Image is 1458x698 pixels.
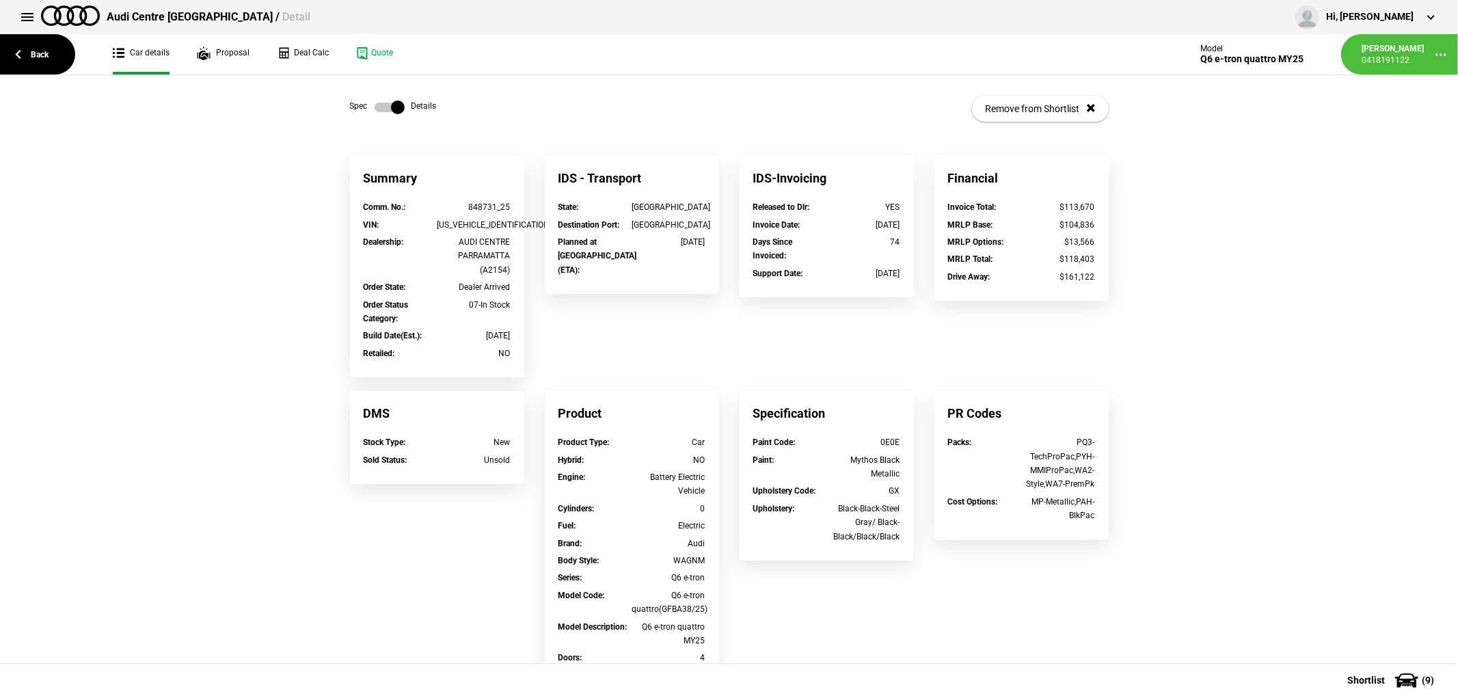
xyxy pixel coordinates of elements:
strong: Invoice Date : [753,220,800,230]
div: Spec Details [350,100,437,114]
strong: Packs : [948,438,972,447]
div: $118,403 [1021,252,1095,266]
strong: Product Type : [558,438,610,447]
div: $113,670 [1021,200,1095,214]
div: Model [1200,44,1304,53]
strong: Stock Type : [364,438,406,447]
strong: Order State : [364,282,406,292]
strong: Fuel : [558,521,576,531]
div: Mythos Black Metallic [826,453,900,481]
div: 74 [826,235,900,249]
button: Shortlist(9) [1327,663,1458,697]
div: 848731_25 [437,200,511,214]
img: audi.png [41,5,100,26]
strong: Support Date : [753,269,803,278]
div: Q6 e-tron [632,571,705,585]
div: [DATE] [826,218,900,232]
span: ( 9 ) [1422,675,1434,685]
div: Product [545,391,719,435]
div: WAGNM [632,554,705,567]
div: Q6 e-tron quattro(GFBA38/25) [632,589,705,617]
div: Q6 e-tron quattro MY25 [632,620,705,648]
strong: Model Code : [558,591,605,600]
div: Dealer Arrived [437,280,511,294]
span: Detail [282,10,310,23]
strong: Dealership : [364,237,404,247]
div: Audi [632,537,705,550]
div: IDS - Transport [545,156,719,200]
strong: MRLP Options : [948,237,1004,247]
div: NO [632,453,705,467]
strong: Build Date(Est.) : [364,331,422,340]
strong: Planned at [GEOGRAPHIC_DATA] (ETA) : [558,237,637,275]
div: [DATE] [632,235,705,249]
a: Quote [356,34,393,75]
div: PR Codes [934,391,1109,435]
div: MP-Metallic,PAH-BlkPac [1021,495,1095,523]
strong: Hybrid : [558,455,584,465]
div: Summary [350,156,524,200]
a: Proposal [197,34,249,75]
div: IDS-Invoicing [740,156,914,200]
strong: Upholstery Code : [753,486,816,496]
strong: Upholstery : [753,504,795,513]
strong: Model Description : [558,622,627,632]
button: ... [1424,38,1458,72]
div: YES [826,200,900,214]
a: [PERSON_NAME]0418191122 [1362,43,1424,66]
div: [PERSON_NAME] [1362,43,1424,55]
div: $161,122 [1021,270,1095,284]
a: Deal Calc [277,34,329,75]
strong: Released to Dlr : [753,202,810,212]
div: 0 [632,502,705,515]
div: 0418191122 [1362,55,1424,66]
div: Electric [632,519,705,533]
div: GX [826,484,900,498]
div: Specification [740,391,914,435]
div: 07-In Stock [437,298,511,312]
div: PQ3-TechProPac,PYH-MMIProPac,WA2-Style,WA7-PremPk [1021,435,1095,492]
div: Financial [934,156,1109,200]
strong: Days Since Invoiced : [753,237,793,260]
div: $13,566 [1021,235,1095,249]
a: Car details [113,34,170,75]
strong: Destination Port : [558,220,620,230]
div: $104,836 [1021,218,1095,232]
div: AUDI CENTRE PARRAMATTA (A2154) [437,235,511,277]
div: Car [632,435,705,449]
div: Q6 e-tron quattro MY25 [1200,53,1304,65]
div: [US_VEHICLE_IDENTIFICATION_NUMBER] [437,218,511,232]
div: [GEOGRAPHIC_DATA] [632,218,705,232]
div: 0E0E [826,435,900,449]
div: 4 [632,651,705,665]
strong: Engine : [558,472,586,482]
strong: VIN : [364,220,379,230]
strong: Retailed : [364,349,395,358]
div: Unsold [437,453,511,467]
strong: Body Style : [558,556,599,565]
div: Battery Electric Vehicle [632,470,705,498]
strong: Drive Away : [948,272,990,282]
strong: State : [558,202,579,212]
div: [DATE] [826,267,900,280]
button: Remove from Shortlist [972,96,1109,122]
div: Black-Black-Steel Gray/ Black-Black/Black/Black [826,502,900,543]
span: Shortlist [1347,675,1385,685]
div: [DATE] [437,329,511,343]
strong: Comm. No. : [364,202,406,212]
strong: Paint Code : [753,438,796,447]
strong: Cylinders : [558,504,595,513]
div: NO [437,347,511,360]
strong: MRLP Base : [948,220,993,230]
div: Audi Centre [GEOGRAPHIC_DATA] / [107,10,310,25]
strong: MRLP Total : [948,254,993,264]
strong: Cost Options : [948,497,998,507]
strong: Sold Status : [364,455,407,465]
strong: Doors : [558,653,582,662]
strong: Brand : [558,539,582,548]
strong: Invoice Total : [948,202,997,212]
div: Hi, [PERSON_NAME] [1326,10,1414,24]
div: DMS [350,391,524,435]
div: [GEOGRAPHIC_DATA] [632,200,705,214]
div: New [437,435,511,449]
